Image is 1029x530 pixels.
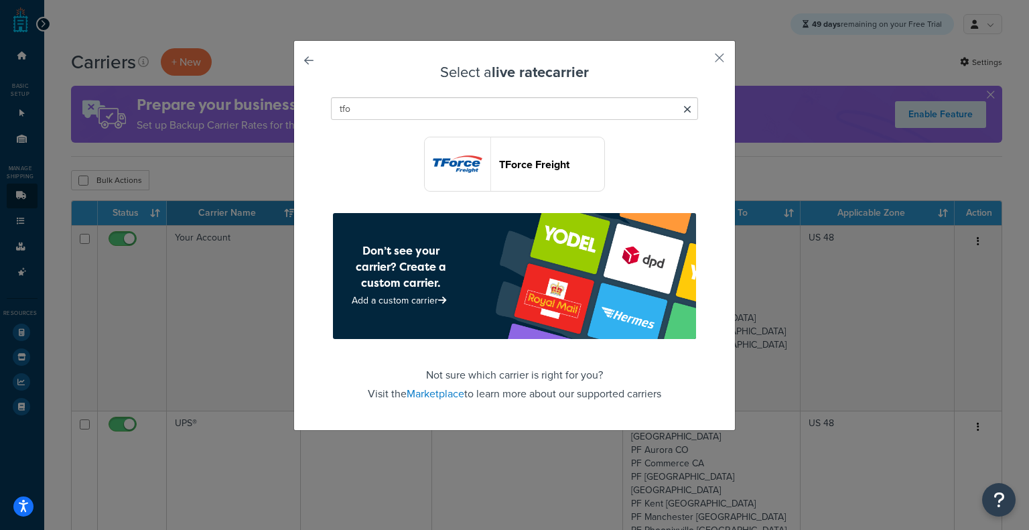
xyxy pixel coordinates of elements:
[492,61,589,83] strong: live rate carrier
[683,101,691,119] span: Clear search query
[341,243,460,291] h4: Don’t see your carrier? Create a custom carrier.
[982,483,1016,517] button: Open Resource Center
[499,158,604,171] header: TForce Freight
[407,386,464,401] a: Marketplace
[352,293,450,308] a: Add a custom carrier
[424,137,605,192] button: tforceFreight logoTForce Freight
[425,137,490,191] img: tforceFreight logo
[331,97,698,120] input: Search Carriers
[328,64,701,80] h3: Select a
[328,213,701,403] footer: Not sure which carrier is right for you? Visit the to learn more about our supported carriers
